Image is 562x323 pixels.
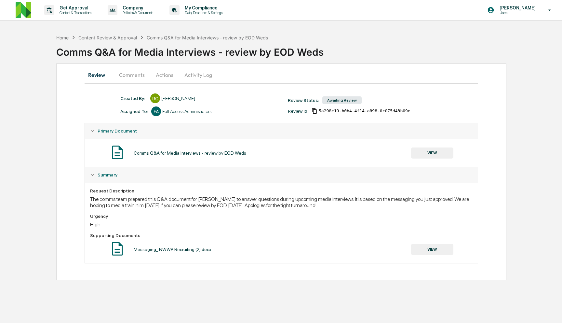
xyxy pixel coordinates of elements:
[134,150,246,156] div: Comms Q&A for Media Interviews - review by EOD Weds
[90,188,473,193] div: Request Description
[319,108,410,114] span: 5a298c19-b0b4-4f14-a898-0c075d43b09e
[151,106,161,116] div: FA
[90,221,473,228] div: High
[56,41,562,58] div: Comms Q&A for Media Interviews - review by EOD Weds
[85,67,114,83] button: Review
[120,109,148,114] div: Assigned To:
[117,5,156,10] p: Company
[56,35,69,40] div: Home
[90,196,473,208] div: The comms team prepared this Q&A document for [PERSON_NAME] to answer questions during upcoming m...
[85,139,478,167] div: Primary Document
[180,10,226,15] p: Data, Deadlines & Settings
[85,183,478,263] div: Summary
[54,10,95,15] p: Content & Transactions
[150,67,179,83] button: Actions
[411,244,453,255] button: VIEW
[98,172,117,177] span: Summary
[90,214,473,219] div: Urgency
[85,67,478,83] div: secondary tabs example
[117,10,156,15] p: Policies & Documents
[147,35,268,40] div: Comms Q&A for Media Interviews - review by EOD Weds
[161,96,195,101] div: [PERSON_NAME]
[114,67,150,83] button: Comments
[134,247,211,252] div: Messaging_ NWWP Recruiting (2).docx
[150,93,160,103] div: RC
[120,96,147,101] div: Created By: ‎ ‎
[109,241,126,257] img: Document Icon
[78,35,137,40] div: Content Review & Approval
[494,10,539,15] p: Users
[54,5,95,10] p: Get Approval
[322,96,362,104] div: Awaiting Review
[162,109,211,114] div: Full Access Administrators
[411,147,453,159] button: VIEW
[312,108,317,114] span: Copy Id
[85,123,478,139] div: Primary Document
[179,67,217,83] button: Activity Log
[494,5,539,10] p: [PERSON_NAME]
[90,233,473,238] div: Supporting Documents
[109,144,126,161] img: Document Icon
[85,167,478,183] div: Summary
[16,2,31,18] img: logo
[180,5,226,10] p: My Compliance
[288,98,319,103] div: Review Status:
[288,108,308,114] div: Review Id:
[98,128,137,133] span: Primary Document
